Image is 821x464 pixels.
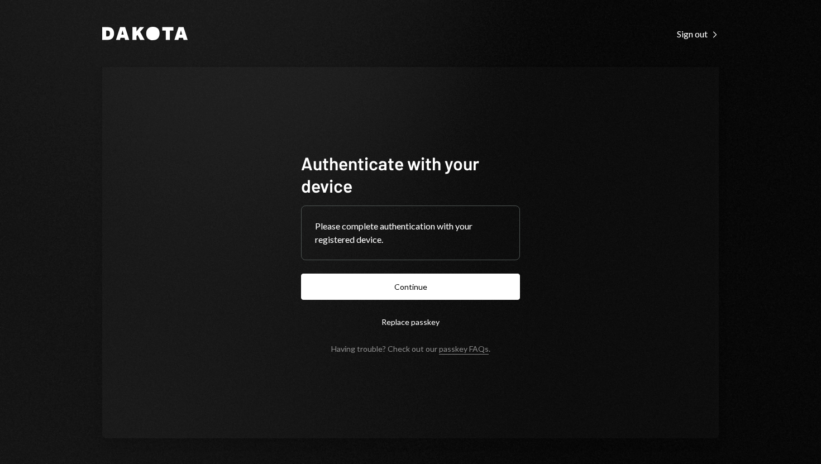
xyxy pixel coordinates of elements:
[315,219,506,246] div: Please complete authentication with your registered device.
[331,344,490,353] div: Having trouble? Check out our .
[301,274,520,300] button: Continue
[301,152,520,197] h1: Authenticate with your device
[677,28,719,40] div: Sign out
[677,27,719,40] a: Sign out
[439,344,489,355] a: passkey FAQs
[301,309,520,335] button: Replace passkey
